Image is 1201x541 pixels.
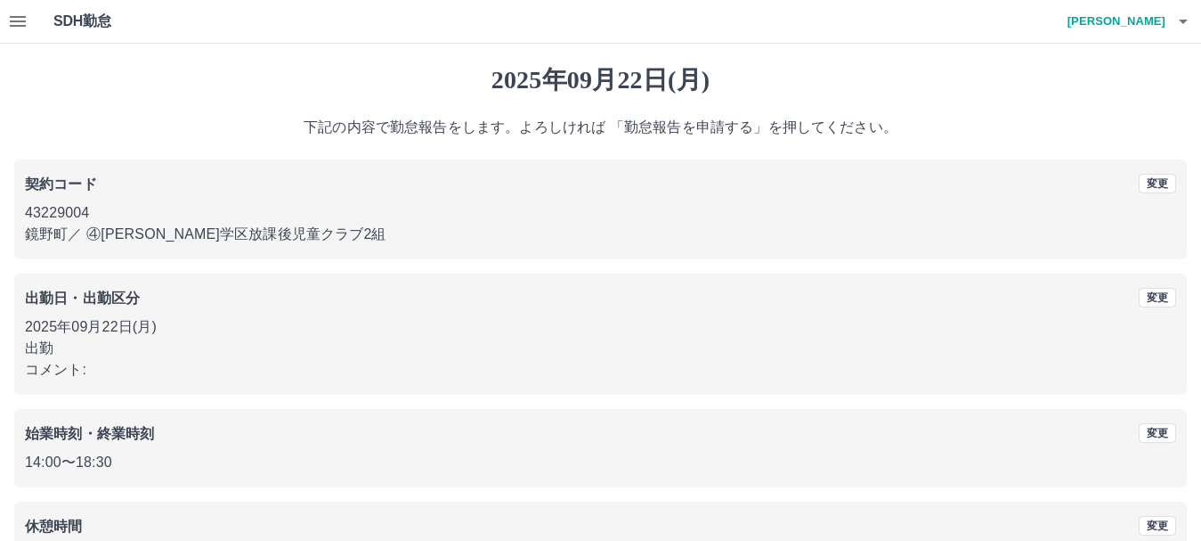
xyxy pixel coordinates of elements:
h1: 2025年09月22日(月) [14,65,1187,95]
b: 休憩時間 [25,519,83,534]
p: 2025年09月22日(月) [25,316,1176,338]
button: 変更 [1139,174,1176,193]
p: 下記の内容で勤怠報告をします。よろしければ 「勤怠報告を申請する」を押してください。 [14,117,1187,138]
b: 出勤日・出勤区分 [25,291,140,306]
p: 出勤 [25,338,1176,359]
button: 変更 [1139,288,1176,307]
button: 変更 [1139,516,1176,536]
p: 43229004 [25,202,1176,224]
button: 変更 [1139,423,1176,443]
b: 契約コード [25,176,97,192]
p: 14:00 〜 18:30 [25,452,1176,473]
p: 鏡野町 ／ ④[PERSON_NAME]学区放課後児童クラブ2組 [25,224,1176,245]
p: コメント: [25,359,1176,381]
b: 始業時刻・終業時刻 [25,426,154,441]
